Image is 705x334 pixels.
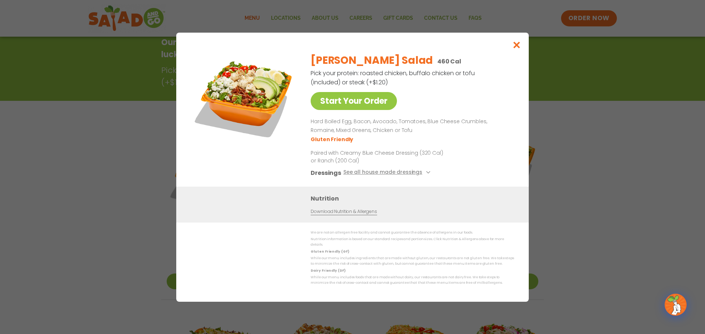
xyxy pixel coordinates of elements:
[311,268,345,272] strong: Dairy Friendly (DF)
[311,117,511,135] p: Hard Boiled Egg, Bacon, Avocado, Tomatoes, Blue Cheese Crumbles, Romaine, Mixed Greens, Chicken o...
[665,294,686,315] img: wpChatIcon
[311,275,514,286] p: While our menu includes foods that are made without dairy, our restaurants are not dairy free. We...
[311,249,349,253] strong: Gluten Friendly (GF)
[505,33,529,57] button: Close modal
[311,256,514,267] p: While our menu includes ingredients that are made without gluten, our restaurants are not gluten ...
[311,194,518,203] h3: Nutrition
[311,135,354,143] li: Gluten Friendly
[343,168,433,177] button: See all house made dressings
[311,236,514,248] p: Nutrition information is based on our standard recipes and portion sizes. Click Nutrition & Aller...
[311,230,514,235] p: We are not an allergen free facility and cannot guarantee the absence of allergens in our foods.
[311,149,446,164] p: Paired with Creamy Blue Cheese Dressing (320 Cal) or Ranch (200 Cal)
[193,47,296,150] img: Featured product photo for Cobb Salad
[311,168,341,177] h3: Dressings
[311,92,397,110] a: Start Your Order
[437,57,461,66] p: 460 Cal
[311,208,377,215] a: Download Nutrition & Allergens
[311,53,433,68] h2: [PERSON_NAME] Salad
[311,69,476,87] p: Pick your protein: roasted chicken, buffalo chicken or tofu (included) or steak (+$1.20)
